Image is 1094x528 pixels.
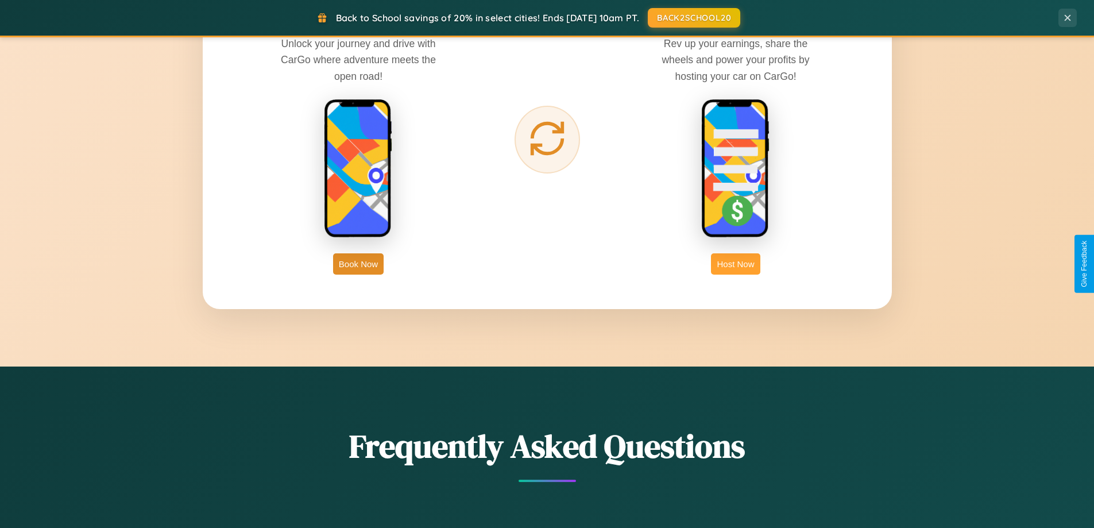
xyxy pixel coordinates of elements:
img: host phone [701,99,770,239]
p: Rev up your earnings, share the wheels and power your profits by hosting your car on CarGo! [650,36,822,84]
span: Back to School savings of 20% in select cities! Ends [DATE] 10am PT. [336,12,639,24]
button: Book Now [333,253,384,275]
div: Give Feedback [1080,241,1088,287]
img: rent phone [324,99,393,239]
p: Unlock your journey and drive with CarGo where adventure meets the open road! [272,36,444,84]
h2: Frequently Asked Questions [203,424,892,468]
button: Host Now [711,253,760,275]
button: BACK2SCHOOL20 [648,8,740,28]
